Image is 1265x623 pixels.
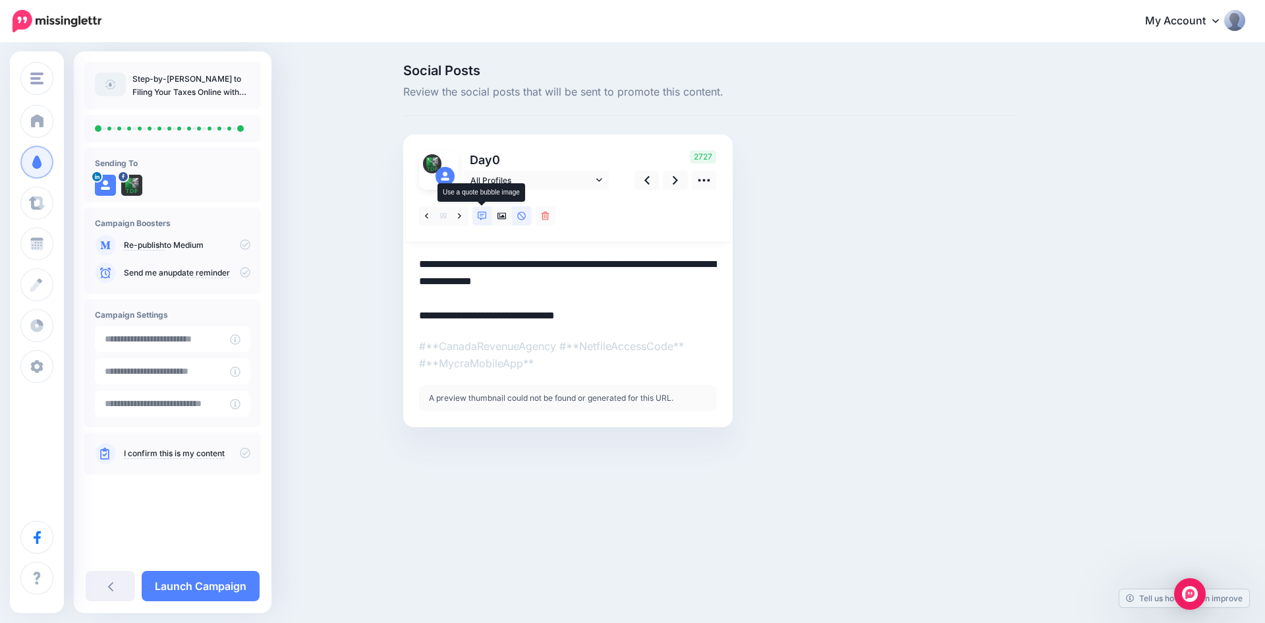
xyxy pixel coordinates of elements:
a: I confirm this is my content [124,448,225,459]
span: Review the social posts that will be sent to promote this content. [403,84,1015,101]
h4: Campaign Boosters [95,218,250,228]
h4: Campaign Settings [95,310,250,320]
p: Day [464,150,611,169]
span: 2727 [690,150,716,163]
img: article-default-image-icon.png [95,73,126,96]
a: Re-publish [124,240,164,251]
span: 0 [492,153,500,167]
img: user_default_image.png [436,167,455,186]
a: Tell us how we can improve [1119,589,1249,607]
a: All Profiles [464,171,609,190]
p: Send me an [124,267,250,279]
img: user_default_image.png [95,175,116,196]
img: Missinglettr [13,10,101,32]
img: 530710953_1237995191467245_8475251243860984149_n-bsa154653.jpg [423,154,442,173]
p: Step-by-[PERSON_NAME] to Filing Your Taxes Online with the CRA [132,73,250,99]
div: Open Intercom Messenger [1174,578,1206,610]
p: #**CanadaRevenueAgency #**NetfileAccessCode** #**MycraMobileApp** [419,338,717,372]
p: to Medium [124,239,250,251]
a: update reminder [168,268,230,278]
img: 530710953_1237995191467245_8475251243860984149_n-bsa154653.jpg [121,175,142,196]
a: My Account [1132,5,1245,38]
span: Social Posts [403,64,1015,77]
h4: Sending To [95,158,250,168]
img: menu.png [30,73,43,84]
span: All Profiles [470,173,593,187]
div: A preview thumbnail could not be found or generated for this URL. [419,385,717,411]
